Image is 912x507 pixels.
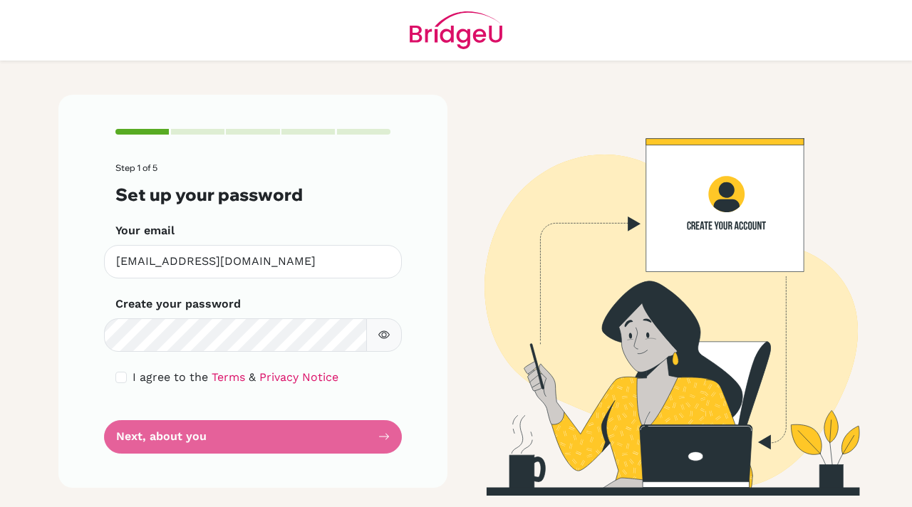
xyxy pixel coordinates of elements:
[104,245,402,278] input: Insert your email*
[115,162,157,173] span: Step 1 of 5
[115,296,241,313] label: Create your password
[115,184,390,205] h3: Set up your password
[133,370,208,384] span: I agree to the
[115,222,175,239] label: Your email
[212,370,245,384] a: Terms
[259,370,338,384] a: Privacy Notice
[249,370,256,384] span: &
